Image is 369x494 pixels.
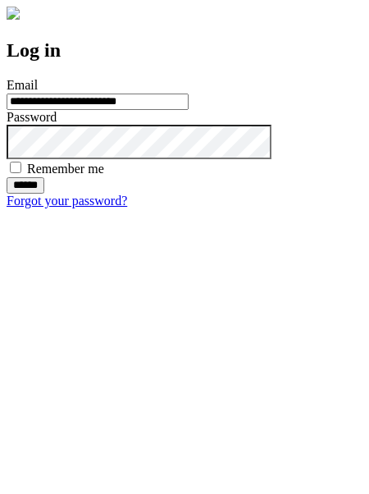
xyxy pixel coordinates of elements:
[27,162,104,176] label: Remember me
[7,7,20,20] img: logo-4e3dc11c47720685a147b03b5a06dd966a58ff35d612b21f08c02c0306f2b779.png
[7,194,127,208] a: Forgot your password?
[7,78,38,92] label: Email
[7,39,362,62] h2: Log in
[7,110,57,124] label: Password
